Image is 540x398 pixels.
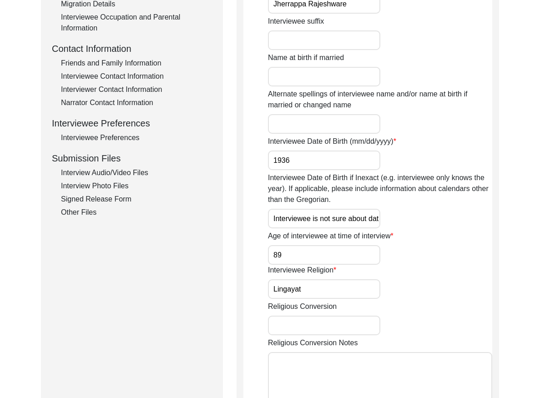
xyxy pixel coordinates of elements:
[61,167,212,178] div: Interview Audio/Video Files
[61,12,212,34] div: Interviewee Occupation and Parental Information
[52,42,212,55] div: Contact Information
[268,301,337,312] label: Religious Conversion
[268,338,358,348] label: Religious Conversion Notes
[268,265,336,276] label: Interviewee Religion
[268,16,324,27] label: Interviewee suffix
[61,97,212,108] div: Narrator Contact Information
[52,151,212,165] div: Submission Files
[61,181,212,191] div: Interview Photo Files
[52,116,212,130] div: Interviewee Preferences
[268,89,492,111] label: Alternate spellings of interviewee name and/or name at birth if married or changed name
[61,71,212,82] div: Interviewee Contact Information
[61,207,212,218] div: Other Files
[61,58,212,69] div: Friends and Family Information
[61,194,212,205] div: Signed Release Form
[268,52,344,63] label: Name at birth if married
[61,132,212,143] div: Interviewee Preferences
[268,172,492,205] label: Interviewee Date of Birth if Inexact (e.g. interviewee only knows the year). If applicable, pleas...
[268,231,394,242] label: Age of interviewee at time of interview
[268,136,396,147] label: Interviewee Date of Birth (mm/dd/yyyy)
[61,84,212,95] div: Interviewer Contact Information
